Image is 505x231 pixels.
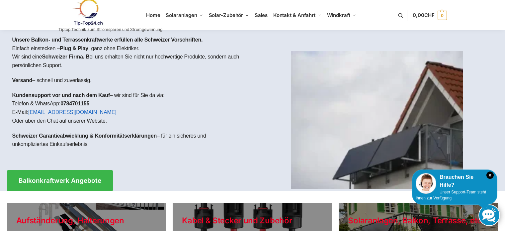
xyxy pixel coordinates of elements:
strong: Kundensupport vor und nach dem Kauf [12,92,110,98]
span: Solar-Zubehör [209,12,243,18]
p: Wir sind eine ei uns erhalten Sie nicht nur hochwertige Produkte, sondern auch persönlichen Support. [12,53,247,69]
div: Brauchen Sie Hilfe? [416,173,494,189]
div: Einfach einstecken – , ganz ohne Elektriker. [7,30,253,160]
a: Balkonkraftwerk Angebote [7,170,113,191]
img: Home 1 [291,51,463,189]
a: Sales [252,0,270,30]
span: 0 [438,11,447,20]
a: Solaranlagen [163,0,206,30]
strong: Schweizer Garantieabwicklung & Konformitätserklärungen [12,133,157,139]
p: – wir sind für Sie da via: Telefon & WhatsApp: E-Mail: Oder über den Chat auf unserer Website. [12,91,247,125]
span: CHF [424,12,435,18]
a: Kontakt & Anfahrt [270,0,324,30]
i: Schließen [486,172,494,179]
a: Solar-Zubehör [206,0,252,30]
span: Sales [255,12,268,18]
a: Windkraft [324,0,359,30]
span: Kontakt & Anfahrt [273,12,315,18]
strong: Versand [12,77,33,83]
strong: Unsere Balkon- und Terrassenkraftwerke erfüllen alle Schweizer Vorschriften. [12,37,203,43]
p: – für ein sicheres und unkompliziertes Einkaufserlebnis. [12,132,247,149]
a: [EMAIL_ADDRESS][DOMAIN_NAME] [28,109,117,115]
span: Windkraft [327,12,350,18]
strong: Plug & Play [60,46,88,51]
strong: 0784701155 [60,101,89,106]
strong: Schweizer Firma. B [42,54,89,59]
p: Tiptop Technik zum Stromsparen und Stromgewinnung [58,28,162,32]
span: Balkonkraftwerk Angebote [19,177,101,184]
span: Unser Support-Team steht Ihnen zur Verfügung [416,190,486,200]
p: – schnell und zuverlässig. [12,76,247,85]
span: 0,00 [413,12,434,18]
img: Customer service [416,173,436,194]
span: Solaranlagen [166,12,197,18]
a: 0,00CHF 0 [413,5,447,25]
